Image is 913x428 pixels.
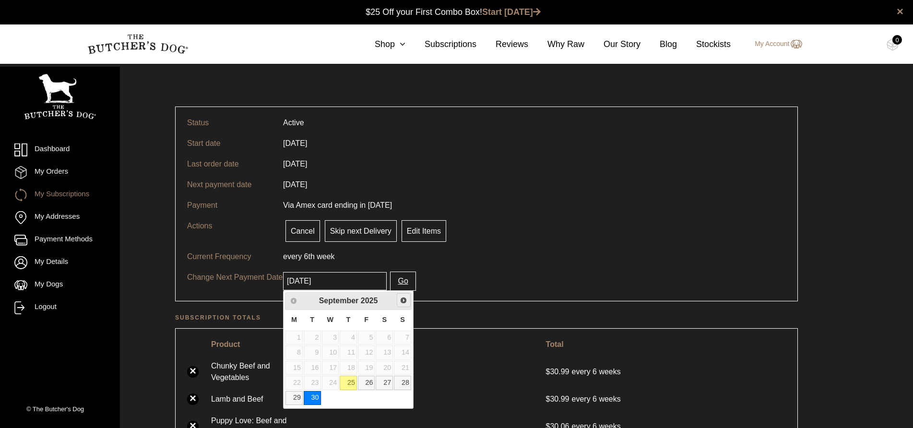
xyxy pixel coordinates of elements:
[640,38,677,51] a: Blog
[677,38,731,51] a: Stockists
[277,154,313,174] td: [DATE]
[14,301,106,314] a: Logout
[356,38,405,51] a: Shop
[897,6,903,17] a: close
[283,201,392,209] span: Via Amex card ending in [DATE]
[402,220,446,242] a: Edit Items
[285,391,303,405] a: 29
[476,38,528,51] a: Reviews
[397,293,411,307] a: Next
[187,251,283,262] p: Current Frequency
[291,316,297,323] span: Monday
[304,391,321,405] a: 30
[540,334,792,355] th: Total
[283,252,315,261] span: every 6th
[187,272,283,283] p: Change Next Payment Date
[482,7,541,17] a: Start [DATE]
[211,360,307,383] a: Chunky Beef and Vegetables
[187,393,199,405] a: ×
[584,38,640,51] a: Our Story
[376,376,393,390] a: 27
[277,174,313,195] td: [DATE]
[181,154,277,174] td: Last order date
[528,38,584,51] a: Why Raw
[14,189,106,202] a: My Subscriptions
[364,316,368,323] span: Friday
[540,356,792,388] td: every 6 weeks
[14,211,106,224] a: My Addresses
[14,143,106,156] a: Dashboard
[181,174,277,195] td: Next payment date
[546,395,550,403] span: $
[277,113,310,133] td: Active
[400,297,407,304] span: Next
[14,234,106,247] a: Payment Methods
[181,133,277,154] td: Start date
[745,38,802,50] a: My Account
[181,195,277,215] td: Payment
[327,316,334,323] span: Wednesday
[887,38,899,51] img: TBD_Cart-Empty.png
[211,393,307,405] a: Lamb and Beef
[181,215,277,246] td: Actions
[405,38,476,51] a: Subscriptions
[14,256,106,269] a: My Details
[892,35,902,45] div: 0
[546,368,550,376] span: $
[400,316,405,323] span: Sunday
[277,133,313,154] td: [DATE]
[175,313,798,322] h2: Subscription totals
[24,74,96,119] img: TBD_Portrait_Logo_White.png
[546,368,572,376] span: 30.99
[546,395,572,403] span: 30.99
[319,297,359,305] span: September
[310,316,314,323] span: Tuesday
[382,316,387,323] span: Saturday
[340,376,357,390] a: 25
[14,166,106,179] a: My Orders
[346,316,351,323] span: Thursday
[181,113,277,133] td: Status
[325,220,397,242] a: Skip next Delivery
[540,389,792,409] td: every 6 weeks
[317,252,334,261] span: week
[358,376,375,390] a: 26
[14,279,106,292] a: My Dogs
[205,334,539,355] th: Product
[285,220,320,242] a: Cancel
[390,272,415,291] button: Go
[361,297,378,305] span: 2025
[187,366,199,378] a: ×
[394,376,411,390] a: 28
